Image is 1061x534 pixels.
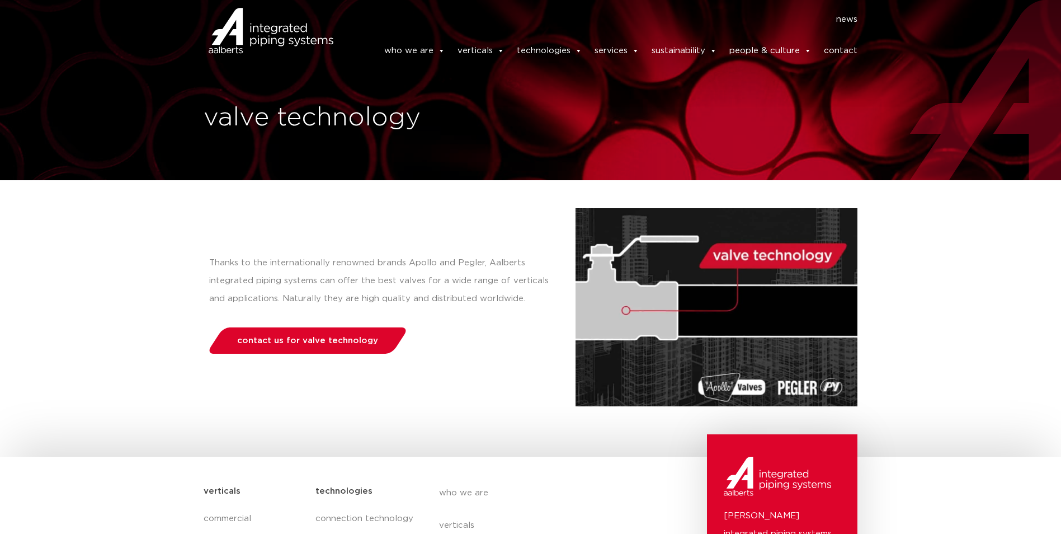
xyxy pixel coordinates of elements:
h5: verticals [204,483,241,500]
a: people & culture [729,40,812,62]
a: who we are [439,477,644,509]
span: contact us for valve technology [237,336,378,345]
a: services [595,40,639,62]
a: technologies [517,40,582,62]
p: Thanks to the internationally renowned brands Apollo and Pegler, Aalberts integrated piping syste... [209,254,553,308]
nav: Menu [350,11,858,29]
a: who we are [384,40,445,62]
a: verticals [458,40,504,62]
h1: valve technology [204,100,525,136]
h5: technologies [315,483,372,500]
a: contact [824,40,857,62]
a: news [836,11,857,29]
a: contact us for valve technology [206,327,409,354]
a: sustainability [652,40,717,62]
